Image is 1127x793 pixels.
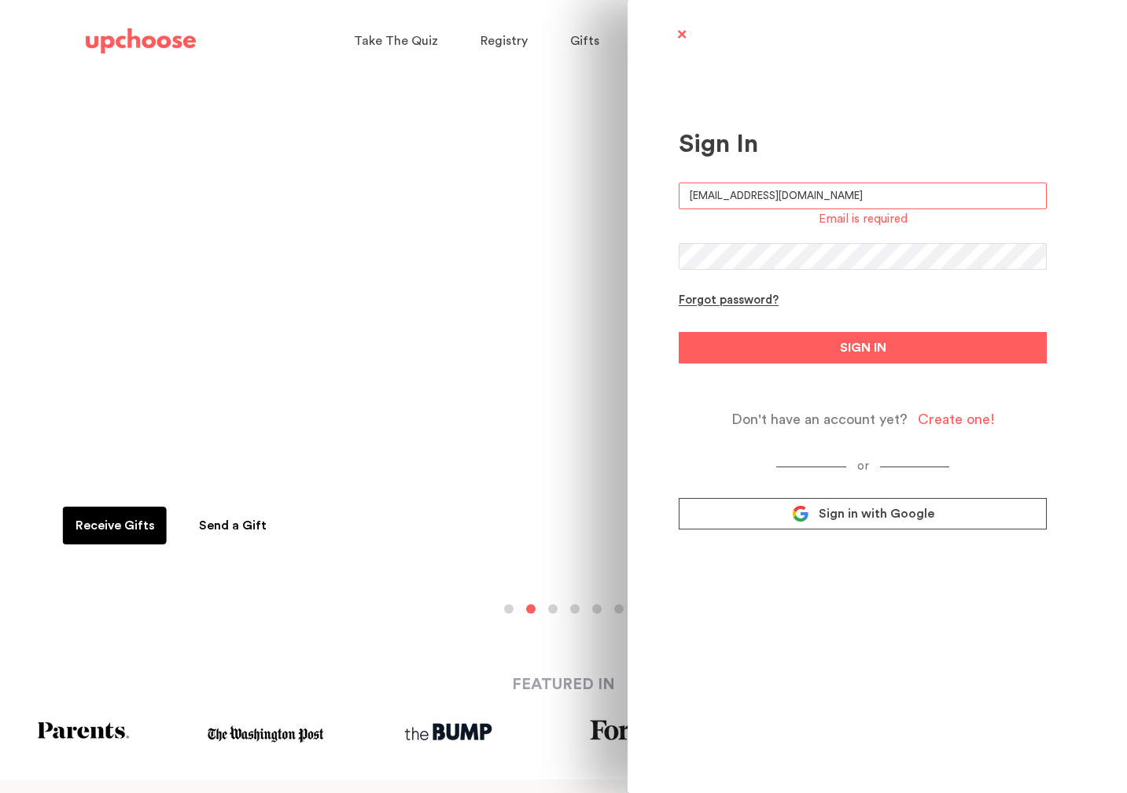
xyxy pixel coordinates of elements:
[846,460,880,472] span: or
[679,293,779,308] div: Forgot password?
[679,498,1047,529] a: Sign in with Google
[679,332,1047,363] button: SIGN IN
[679,183,1047,209] input: E-mail
[840,338,886,357] span: SIGN IN
[918,411,995,429] div: Create one!
[819,506,934,522] span: Sign in with Google
[731,411,908,429] span: Don't have an account yet?
[819,212,908,227] div: Email is required
[679,129,1047,159] div: Sign In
